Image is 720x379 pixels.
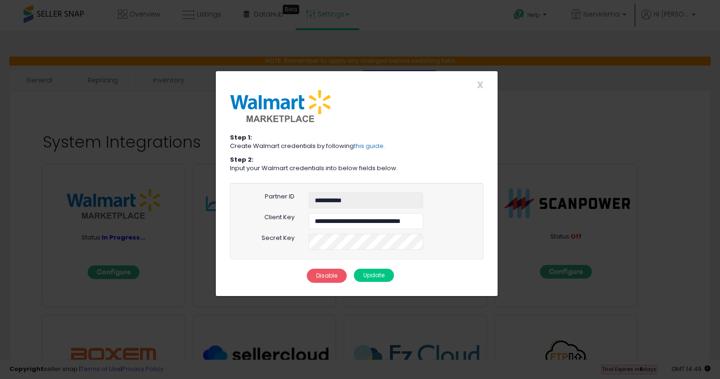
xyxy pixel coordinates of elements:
[307,269,347,283] button: Disable
[230,90,332,123] img: Walmart Logo
[230,133,252,142] strong: Step 1:
[230,155,254,164] strong: Step 2:
[264,213,295,222] label: Client Key
[230,142,483,151] p: Create Walmart credentials by following
[265,192,295,201] label: Partner ID
[262,234,295,243] label: Secret Key
[477,78,483,91] span: X
[230,164,483,173] p: Input your Walmart credentials into below fields below.
[354,141,385,150] a: this guide.
[354,269,394,282] button: Update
